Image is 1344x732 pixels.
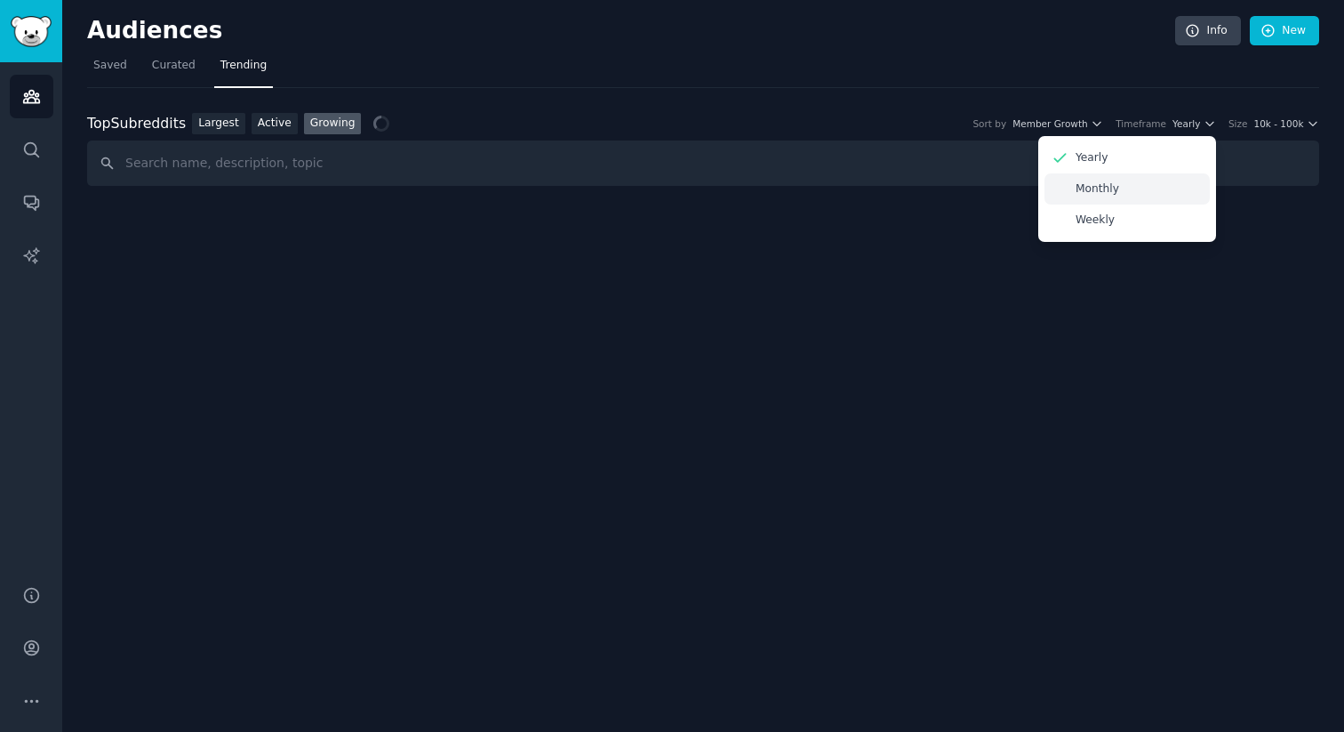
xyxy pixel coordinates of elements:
[1175,16,1241,46] a: Info
[93,58,127,74] span: Saved
[1253,117,1319,130] button: 10k - 100k
[1116,117,1166,130] div: Timeframe
[87,141,1319,186] input: Search name, description, topic
[1253,117,1303,130] span: 10k - 100k
[1172,117,1216,130] button: Yearly
[1076,150,1108,166] p: Yearly
[1012,117,1103,130] button: Member Growth
[1012,117,1088,130] span: Member Growth
[1076,181,1119,197] p: Monthly
[152,58,196,74] span: Curated
[11,16,52,47] img: GummySearch logo
[87,113,186,135] div: Top Subreddits
[252,113,298,135] a: Active
[192,113,245,135] a: Largest
[214,52,273,88] a: Trending
[1172,117,1200,130] span: Yearly
[146,52,202,88] a: Curated
[1250,16,1319,46] a: New
[220,58,267,74] span: Trending
[304,113,362,135] a: Growing
[1228,117,1248,130] div: Size
[972,117,1006,130] div: Sort by
[87,17,1175,45] h2: Audiences
[87,52,133,88] a: Saved
[1076,213,1115,229] p: Weekly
